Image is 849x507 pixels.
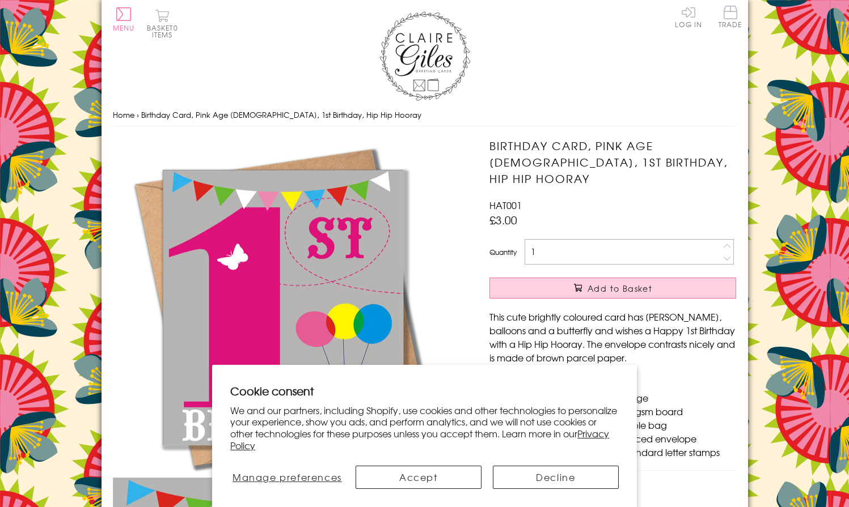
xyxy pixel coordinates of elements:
[230,466,344,489] button: Manage preferences
[230,383,619,399] h2: Cookie consent
[113,138,453,478] img: Birthday Card, Pink Age 1, 1st Birthday, Hip Hip Hooray
[230,404,619,451] p: We and our partners, including Shopify, use cookies and other technologies to personalize your ex...
[379,11,470,101] img: Claire Giles Greetings Cards
[113,109,134,120] a: Home
[675,6,702,28] a: Log In
[113,23,135,33] span: Menu
[489,198,522,212] span: HAT001
[356,466,481,489] button: Accept
[152,23,178,40] span: 0 items
[113,7,135,31] button: Menu
[719,6,742,28] span: Trade
[588,283,652,294] span: Add to Basket
[489,212,517,228] span: £3.00
[489,138,736,186] h1: Birthday Card, Pink Age [DEMOGRAPHIC_DATA], 1st Birthday, Hip Hip Hooray
[489,247,517,257] label: Quantity
[147,9,178,38] button: Basket0 items
[230,427,609,452] a: Privacy Policy
[141,109,421,120] span: Birthday Card, Pink Age [DEMOGRAPHIC_DATA], 1st Birthday, Hip Hip Hooray
[493,466,619,489] button: Decline
[137,109,139,120] span: ›
[489,310,736,364] p: This cute brightly coloured card has [PERSON_NAME], balloons and a butterfly and wishes a Happy 1...
[489,278,736,299] button: Add to Basket
[113,104,737,127] nav: breadcrumbs
[233,470,342,484] span: Manage preferences
[719,6,742,30] a: Trade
